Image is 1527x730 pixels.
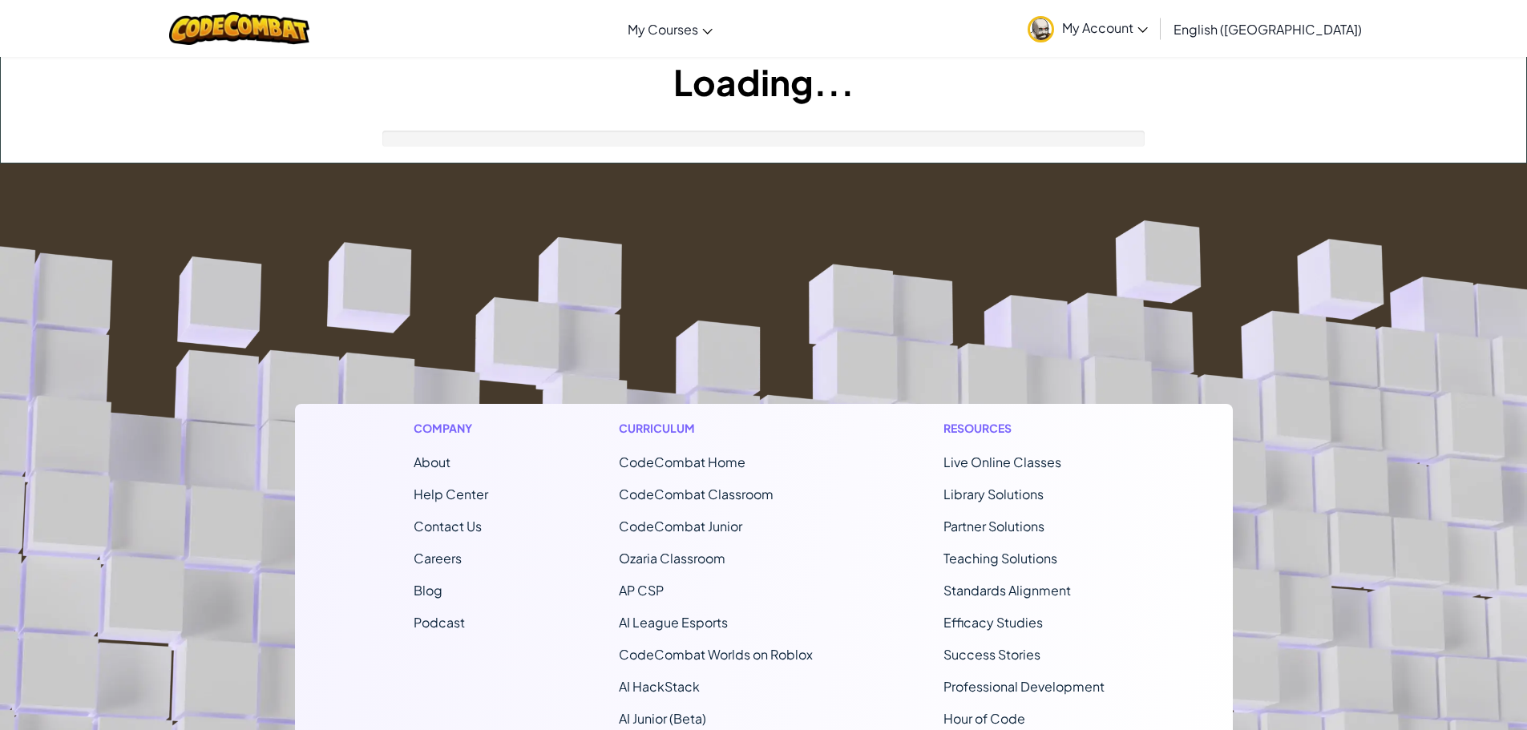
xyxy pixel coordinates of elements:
[620,7,721,50] a: My Courses
[619,710,706,727] a: AI Junior (Beta)
[943,582,1071,599] a: Standards Alignment
[1165,7,1370,50] a: English ([GEOGRAPHIC_DATA])
[414,486,488,502] a: Help Center
[414,420,488,437] h1: Company
[619,582,664,599] a: AP CSP
[619,454,745,470] span: CodeCombat Home
[1028,16,1054,42] img: avatar
[169,12,309,45] img: CodeCombat logo
[943,678,1105,695] a: Professional Development
[943,486,1044,502] a: Library Solutions
[414,582,442,599] a: Blog
[414,454,450,470] a: About
[943,646,1040,663] a: Success Stories
[414,518,482,534] span: Contact Us
[619,486,774,502] a: CodeCombat Classroom
[943,550,1057,567] a: Teaching Solutions
[414,614,465,631] a: Podcast
[628,21,698,38] span: My Courses
[943,614,1043,631] a: Efficacy Studies
[1020,3,1156,54] a: My Account
[414,550,462,567] a: Careers
[619,518,742,534] a: CodeCombat Junior
[1062,19,1148,36] span: My Account
[943,518,1044,534] a: Partner Solutions
[1174,21,1362,38] span: English ([GEOGRAPHIC_DATA])
[619,550,725,567] a: Ozaria Classroom
[619,646,813,663] a: CodeCombat Worlds on Roblox
[943,420,1114,437] h1: Resources
[619,678,700,695] a: AI HackStack
[619,420,813,437] h1: Curriculum
[619,614,728,631] a: AI League Esports
[943,454,1061,470] a: Live Online Classes
[1,57,1526,107] h1: Loading...
[943,710,1025,727] a: Hour of Code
